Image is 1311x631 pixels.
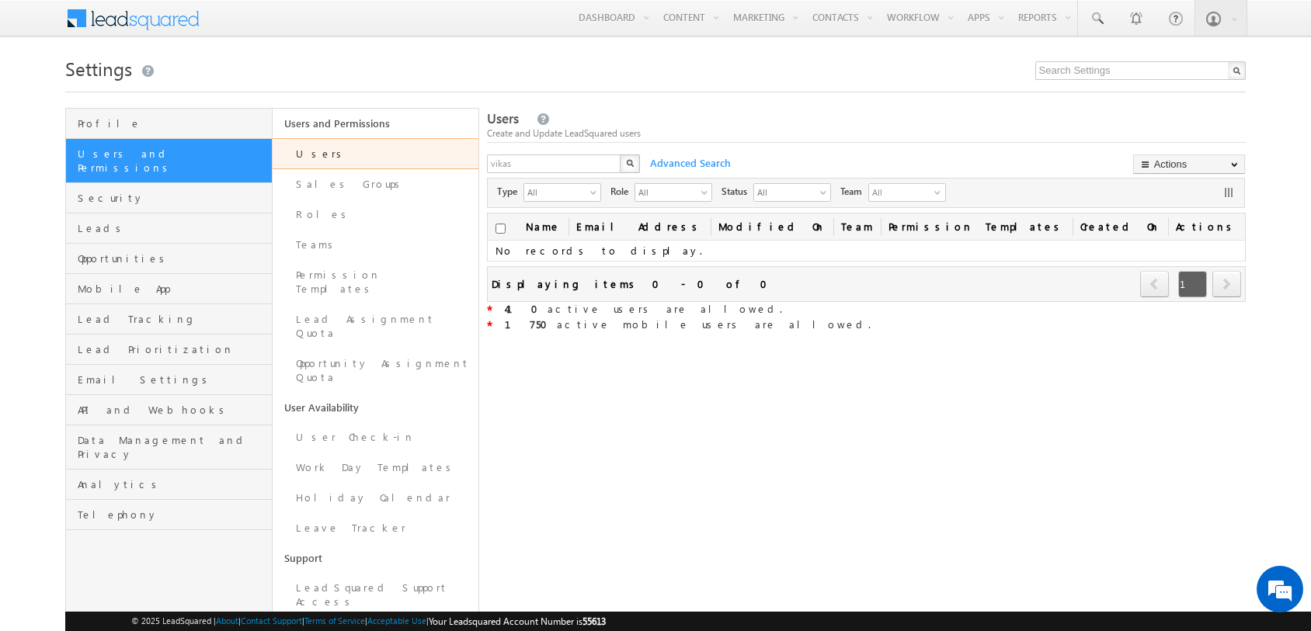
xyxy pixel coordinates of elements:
[78,373,267,387] span: Email Settings
[1133,154,1245,174] button: Actions
[492,275,777,293] div: Displaying items 0 - 0 of 0
[66,139,271,183] a: Users and Permissions
[487,109,519,127] span: Users
[487,127,1246,140] div: Create and Update LeadSquared users
[429,615,606,627] span: Your Leadsquared Account Number is
[273,573,478,617] a: LeadSquared Support Access
[524,184,588,199] span: All
[273,304,478,348] a: Lead Assignment Quota
[505,317,871,331] span: active mobile users are allowed.
[273,230,478,260] a: Teams
[869,184,931,201] span: All
[754,184,818,199] span: All
[66,304,271,335] a: Lead Tracking
[820,188,833,196] span: select
[505,317,557,331] strong: 1750
[273,452,478,483] a: Work Day Templates
[66,274,271,304] a: Mobile App
[78,251,267,265] span: Opportunities
[273,393,478,422] a: User Availability
[273,260,478,304] a: Permission Templates
[273,543,478,573] a: Support
[487,154,622,173] input: Search Users
[1168,213,1245,240] span: Actions
[78,191,267,205] span: Security
[367,615,426,626] a: Acceptable Use
[78,147,267,175] span: Users and Permissions
[78,508,267,522] span: Telephony
[78,342,267,356] span: Lead Prioritization
[78,433,267,461] span: Data Management and Privacy
[505,302,548,315] strong: 410
[66,183,271,213] a: Security
[1073,213,1168,240] a: Created On
[642,156,735,170] span: Advanced Search
[1178,271,1207,297] span: 1
[273,483,478,513] a: Holiday Calendar
[78,116,267,130] span: Profile
[610,185,635,199] span: Role
[65,56,132,81] span: Settings
[635,184,699,199] span: All
[66,244,271,274] a: Opportunities
[66,395,271,425] a: API and Webhooks
[590,188,603,196] span: select
[66,500,271,530] a: Telephony
[273,513,478,543] a: Leave Tracker
[881,213,1073,240] span: Permission Templates
[722,185,753,199] span: Status
[488,241,1245,262] td: No records to display.
[78,477,267,491] span: Analytics
[626,159,634,167] img: Search
[78,403,267,417] span: API and Webhooks
[711,213,833,240] a: Modified On
[78,221,267,235] span: Leads
[66,109,271,139] a: Profile
[497,185,523,199] span: Type
[1140,271,1169,297] span: prev
[273,348,478,393] a: Opportunity Assignment Quota
[78,312,267,326] span: Lead Tracking
[66,365,271,395] a: Email Settings
[273,109,478,138] a: Users and Permissions
[833,213,881,240] span: Team
[273,138,478,169] a: Users
[216,615,238,626] a: About
[66,425,271,470] a: Data Management and Privacy
[273,422,478,452] a: User Check-in
[1212,271,1241,297] span: next
[241,615,302,626] a: Contact Support
[701,188,714,196] span: select
[78,282,267,296] span: Mobile App
[273,169,478,199] a: Sales Groups
[273,199,478,230] a: Roles
[569,213,711,240] a: Email Address
[518,213,569,240] a: Name
[1140,272,1170,297] a: prev
[304,615,365,626] a: Terms of Service
[131,614,606,629] span: © 2025 LeadSquared | | | | |
[66,213,271,244] a: Leads
[1212,272,1241,297] a: next
[505,302,782,315] span: active users are allowed.
[582,615,606,627] span: 55613
[66,335,271,365] a: Lead Prioritization
[840,185,868,199] span: Team
[1035,61,1246,80] input: Search Settings
[66,470,271,500] a: Analytics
